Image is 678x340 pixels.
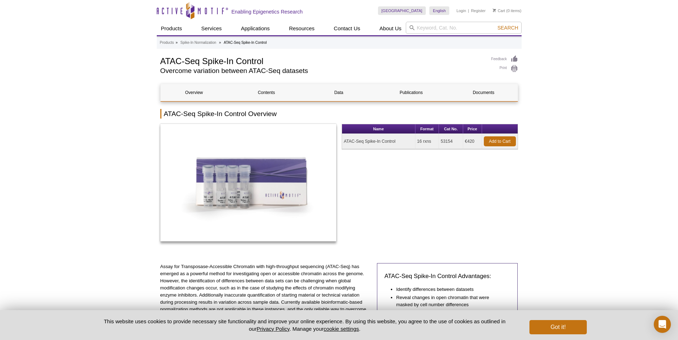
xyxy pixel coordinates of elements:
[493,8,505,13] a: Cart
[491,65,518,73] a: Print
[160,124,337,241] img: ATAC-Seq Spike-In Control
[285,22,319,35] a: Resources
[491,55,518,63] a: Feedback
[378,84,445,101] a: Publications
[406,22,522,34] input: Keyword, Cat. No.
[493,6,522,15] li: (0 items)
[495,25,520,31] button: Search
[415,134,439,149] td: 16 rxns
[197,22,226,35] a: Services
[463,134,482,149] td: €420
[160,109,518,119] h2: ATAC-Seq Spike-In Control Overview
[160,68,484,74] h2: Overcome variation between ATAC-Seq datasets
[305,84,372,101] a: Data
[384,272,511,281] h3: ATAC-Seq Spike-In Control Advantages:
[257,326,289,332] a: Privacy Policy
[180,40,216,46] a: Spike-In Normalization
[342,134,415,149] td: ATAC-Seq Spike-In Control
[484,136,516,146] a: Add to Cart
[237,22,274,35] a: Applications
[654,316,671,333] div: Open Intercom Messenger
[160,40,174,46] a: Products
[471,8,486,13] a: Register
[160,263,372,327] p: Assay for Transposase-Accessible Chromatin with high-throughput sequencing (ATAC-Seq) has emerged...
[396,309,503,317] li: Overcome bias and variation with known standard
[232,9,303,15] h2: Enabling Epigenetics Research
[468,6,469,15] li: |
[342,124,415,134] th: Name
[396,286,503,293] li: Identify differences between datasets
[324,326,359,332] button: cookie settings
[439,124,463,134] th: Cat No.
[330,22,364,35] a: Contact Us
[92,318,518,333] p: This website uses cookies to provide necessary site functionality and improve your online experie...
[378,6,426,15] a: [GEOGRAPHIC_DATA]
[497,25,518,31] span: Search
[161,84,228,101] a: Overview
[493,9,496,12] img: Your Cart
[176,41,178,45] li: »
[415,124,439,134] th: Format
[529,320,586,334] button: Got it!
[396,294,503,308] li: Reveal changes in open chromatin that were masked by cell number differences
[219,41,221,45] li: »
[160,55,484,66] h1: ATAC-Seq Spike-In Control
[450,84,517,101] a: Documents
[463,124,482,134] th: Price
[456,8,466,13] a: Login
[224,41,267,45] li: ATAC-Seq Spike-In Control
[233,84,300,101] a: Contents
[157,22,186,35] a: Products
[375,22,406,35] a: About Us
[439,134,463,149] td: 53154
[429,6,449,15] a: English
